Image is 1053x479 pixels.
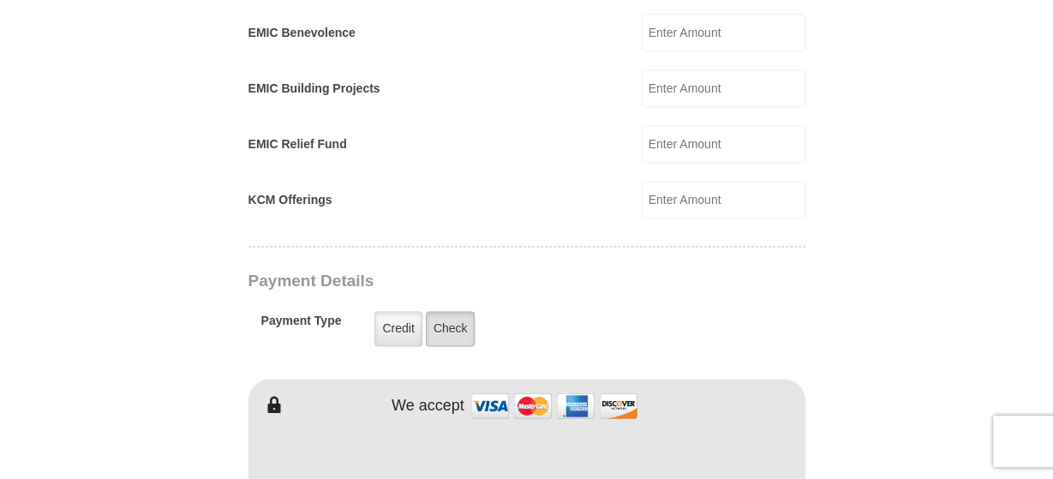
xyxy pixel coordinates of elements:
[248,135,347,153] label: EMIC Relief Fund
[248,24,356,42] label: EMIC Benevolence
[642,14,805,51] input: Enter Amount
[469,387,640,424] img: credit cards accepted
[248,272,685,291] h3: Payment Details
[248,191,332,209] label: KCM Offerings
[248,80,380,98] label: EMIC Building Projects
[261,314,342,337] h5: Payment Type
[392,397,464,416] h4: We accept
[642,181,805,219] input: Enter Amount
[426,311,476,346] label: Check
[642,125,805,163] input: Enter Amount
[642,69,805,107] input: Enter Amount
[374,311,422,346] label: Credit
